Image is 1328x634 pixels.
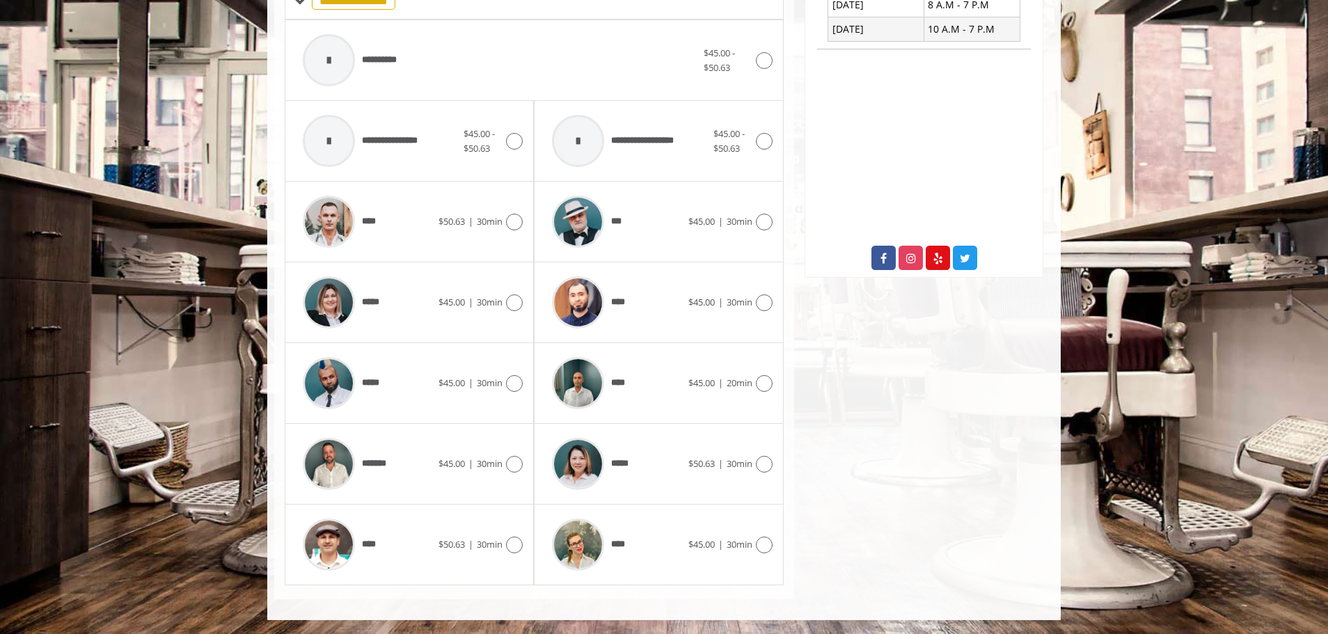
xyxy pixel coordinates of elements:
span: $45.00 - $50.63 [464,127,495,154]
span: 30min [477,538,503,550]
span: $50.63 [438,215,465,228]
span: | [468,457,473,470]
span: $45.00 - $50.63 [713,127,745,154]
span: | [468,538,473,550]
span: | [468,296,473,308]
span: 30min [727,457,752,470]
span: $45.00 [688,377,715,389]
span: $50.63 [688,457,715,470]
span: $45.00 [688,538,715,550]
span: 30min [477,296,503,308]
span: $50.63 [438,538,465,550]
span: 30min [477,457,503,470]
span: 30min [727,538,752,550]
span: | [718,377,723,389]
td: 10 A.M - 7 P.M [924,17,1020,41]
span: 30min [727,215,752,228]
span: | [718,215,723,228]
span: 30min [477,215,503,228]
span: $45.00 [438,296,465,308]
span: | [718,538,723,550]
span: $45.00 [438,377,465,389]
span: $45.00 - $50.63 [704,47,735,74]
span: $45.00 [688,215,715,228]
span: | [468,377,473,389]
span: | [718,457,723,470]
span: | [468,215,473,228]
span: $45.00 [688,296,715,308]
span: | [718,296,723,308]
span: 20min [727,377,752,389]
span: $45.00 [438,457,465,470]
span: 30min [477,377,503,389]
td: [DATE] [828,17,924,41]
span: 30min [727,296,752,308]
